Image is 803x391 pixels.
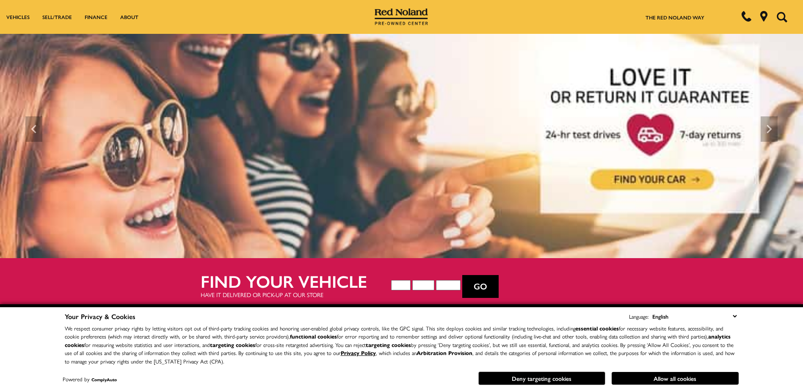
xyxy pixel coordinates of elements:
[612,372,739,385] button: Allow all cookies
[478,372,605,385] button: Deny targeting cookies
[462,275,499,298] button: Go
[210,341,255,349] strong: targeting cookies
[201,290,391,299] p: Have it delivered or pick-up at our store
[65,311,135,321] span: Your Privacy & Cookies
[375,8,428,25] img: Red Noland Pre-Owned
[65,332,731,349] strong: analytics cookies
[290,332,337,340] strong: functional cookies
[63,377,117,382] div: Powered by
[646,14,704,21] a: The Red Noland Way
[201,272,391,290] h2: Find your vehicle
[341,349,376,357] a: Privacy Policy
[436,280,461,290] select: Vehicle Model
[650,311,739,321] select: Language Select
[366,341,411,349] strong: targeting cookies
[629,314,648,319] div: Language:
[761,116,778,142] div: Next
[417,349,472,357] strong: Arbitration Provision
[412,280,434,290] select: Vehicle Make
[773,0,790,33] button: Open the search field
[575,324,619,332] strong: essential cookies
[391,280,411,290] select: Vehicle Year
[91,377,117,383] a: ComplyAuto
[25,116,42,142] div: Previous
[65,324,739,366] p: We respect consumer privacy rights by letting visitors opt out of third-party tracking cookies an...
[375,11,428,20] a: Red Noland Pre-Owned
